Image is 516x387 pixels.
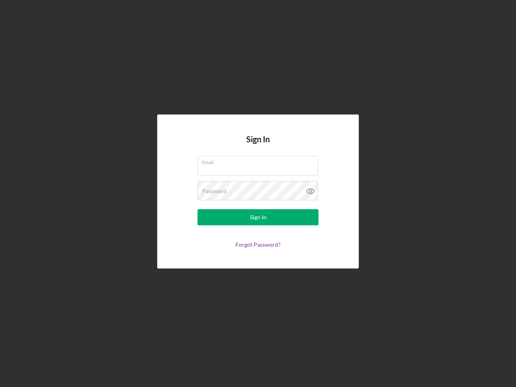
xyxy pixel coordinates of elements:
h4: Sign In [246,135,270,156]
label: Email [202,156,318,165]
button: Sign In [198,209,318,225]
div: Sign In [250,209,266,225]
label: Password [202,188,227,194]
a: Forgot Password? [235,241,281,248]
